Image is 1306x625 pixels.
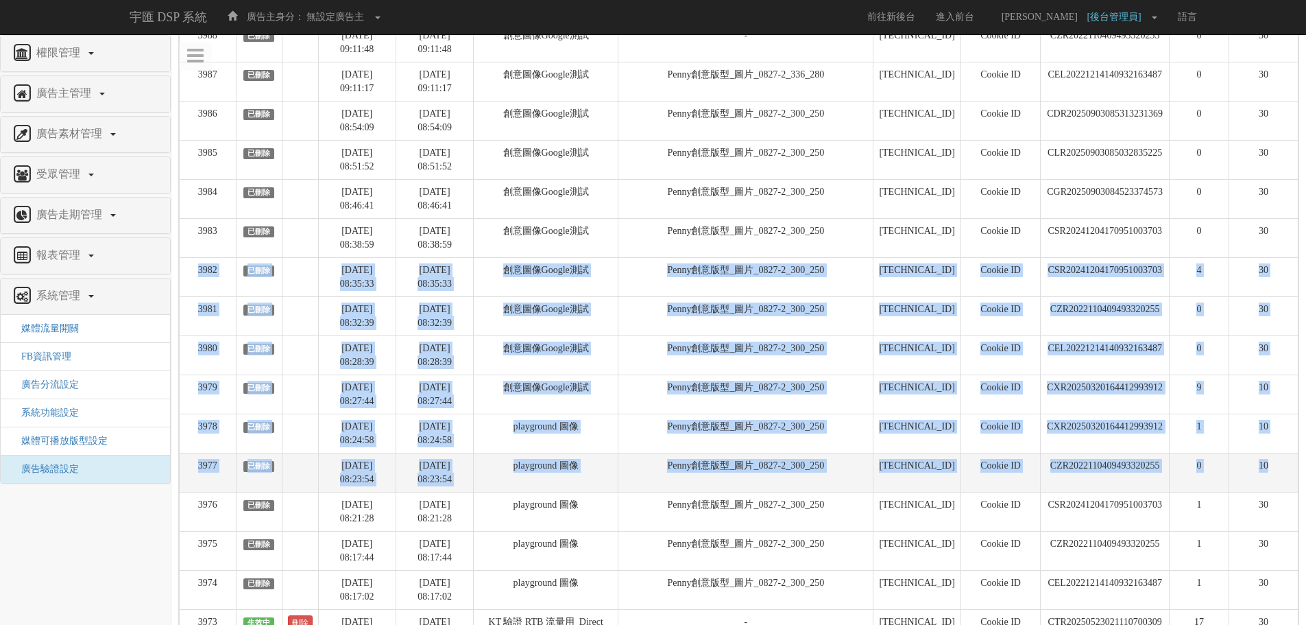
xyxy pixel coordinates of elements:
[243,148,275,159] span: 已刪除
[618,296,873,335] td: Penny創意版型_圖片_0827-2_300_250
[243,578,275,589] span: 已刪除
[1229,140,1298,179] td: 30
[243,226,275,237] span: 已刪除
[474,453,618,492] td: playground 圖像
[180,492,237,531] td: 3976
[243,500,275,511] span: 已刪除
[474,375,618,414] td: 創意圖像Google測試
[33,249,87,261] span: 報表管理
[1169,414,1229,453] td: 1
[1169,453,1229,492] td: 0
[618,218,873,257] td: Penny創意版型_圖片_0827-2_300_250
[960,570,1041,609] td: Cookie ID
[873,492,960,531] td: [TECHNICAL_ID]
[1041,570,1170,609] td: CEL20221214140932163487
[1041,257,1170,296] td: CSR20241204170951003703
[1041,62,1170,101] td: CEL20221214140932163487
[1169,296,1229,335] td: 0
[1229,218,1298,257] td: 30
[873,570,960,609] td: [TECHNICAL_ID]
[960,531,1041,570] td: Cookie ID
[396,140,473,179] td: [DATE] 08:51:52
[1169,23,1229,62] td: 0
[243,70,275,81] span: 已刪除
[11,123,160,145] a: 廣告素材管理
[11,379,79,390] span: 廣告分流設定
[960,335,1041,375] td: Cookie ID
[33,209,109,220] span: 廣告走期管理
[873,453,960,492] td: [TECHNICAL_ID]
[243,31,275,42] span: 已刪除
[243,266,275,276] span: 已刪除
[474,335,618,375] td: 創意圖像Google測試
[618,375,873,414] td: Penny創意版型_圖片_0827-2_300_250
[1169,570,1229,609] td: 1
[180,335,237,375] td: 3980
[396,453,473,492] td: [DATE] 08:23:54
[960,101,1041,140] td: Cookie ID
[1041,179,1170,218] td: CGR20250903084523374573
[318,62,396,101] td: [DATE] 09:11:17
[873,531,960,570] td: [TECHNICAL_ID]
[618,570,873,609] td: Penny創意版型_圖片_0827-2_300_250
[618,453,873,492] td: Penny創意版型_圖片_0827-2_300_250
[1041,140,1170,179] td: CLR20250903085032835225
[873,414,960,453] td: [TECHNICAL_ID]
[1169,218,1229,257] td: 0
[396,257,473,296] td: [DATE] 08:35:33
[618,492,873,531] td: Penny創意版型_圖片_0827-2_300_250
[873,218,960,257] td: [TECHNICAL_ID]
[1229,23,1298,62] td: 30
[618,62,873,101] td: Penny創意版型_圖片_0827-2_336_280
[180,296,237,335] td: 3981
[1229,296,1298,335] td: 30
[474,140,618,179] td: 創意圖像Google測試
[180,414,237,453] td: 3978
[873,335,960,375] td: [TECHNICAL_ID]
[1169,492,1229,531] td: 1
[1229,101,1298,140] td: 30
[618,101,873,140] td: Penny創意版型_圖片_0827-2_300_250
[11,323,79,333] span: 媒體流量開關
[243,422,275,433] span: 已刪除
[33,47,87,58] span: 權限管理
[318,296,396,335] td: [DATE] 08:32:39
[396,335,473,375] td: [DATE] 08:28:39
[318,453,396,492] td: [DATE] 08:23:54
[1041,453,1170,492] td: CZR2022110409493320255
[11,408,79,418] a: 系統功能設定
[180,140,237,179] td: 3985
[474,179,618,218] td: 創意圖像Google測試
[396,23,473,62] td: [DATE] 09:11:48
[396,414,473,453] td: [DATE] 08:24:58
[243,305,275,316] span: 已刪除
[1229,375,1298,414] td: 10
[396,62,473,101] td: [DATE] 09:11:17
[396,570,473,609] td: [DATE] 08:17:02
[1169,179,1229,218] td: 0
[318,23,396,62] td: [DATE] 09:11:48
[318,492,396,531] td: [DATE] 08:21:28
[180,531,237,570] td: 3975
[1229,531,1298,570] td: 30
[11,351,71,362] span: FB資訊管理
[873,179,960,218] td: [TECHNICAL_ID]
[1169,140,1229,179] td: 0
[960,218,1041,257] td: Cookie ID
[1041,101,1170,140] td: CDR20250903085313231369
[474,570,618,609] td: playground 圖像
[11,285,160,307] a: 系統管理
[1041,531,1170,570] td: CZR2022110409493320255
[960,23,1041,62] td: Cookie ID
[1229,414,1298,453] td: 10
[243,539,275,550] span: 已刪除
[1229,492,1298,531] td: 30
[247,12,304,22] span: 廣告主身分：
[960,179,1041,218] td: Cookie ID
[11,436,108,446] span: 媒體可播放版型設定
[11,83,160,105] a: 廣告主管理
[960,375,1041,414] td: Cookie ID
[995,12,1085,22] span: [PERSON_NAME]
[1041,375,1170,414] td: CXR20250320164412993912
